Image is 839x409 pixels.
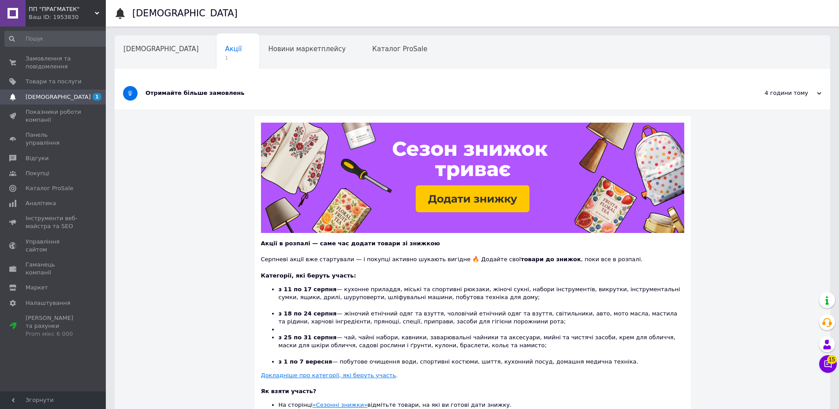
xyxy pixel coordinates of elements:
[279,310,684,326] li: — жіночий етнічний одяг та взуття, чоловічий етнічний одяг та взуття, світильники, авто, мото мас...
[26,314,82,338] span: [PERSON_NAME] та рахунки
[261,372,396,379] u: Докладніше про категорії, які беруть участь
[313,401,367,408] a: «Сезонні знижки»
[26,299,71,307] span: Налаштування
[279,310,337,317] b: з 18 по 24 серпня
[261,388,317,394] b: Як взяти участь?
[26,55,82,71] span: Замовлення та повідомлення
[261,372,398,379] a: Докладніше про категорії, які беруть участь.
[29,13,106,21] div: Ваш ID: 1953830
[26,238,82,254] span: Управління сайтом
[26,184,73,192] span: Каталог ProSale
[268,45,346,53] span: Новини маркетплейсу
[4,31,109,47] input: Пошук
[261,240,440,247] b: Акції в розпалі — саме час додати товари зі знижкою
[521,256,581,263] b: товари до знижок
[26,131,82,147] span: Панель управління
[26,93,91,101] span: [DEMOGRAPHIC_DATA]
[279,401,684,409] li: На сторінці відмітьте товари, на які ви готові дати знижку.
[93,93,101,101] span: 1
[26,261,82,277] span: Гаманець компанії
[261,272,356,279] b: Категорії, які беруть участь:
[26,284,48,292] span: Маркет
[279,334,684,358] li: — чай, чайні набори, кавники, заварювальні чайники та аксесуари, мийні та чистячі засоби, крем дл...
[132,8,238,19] h1: [DEMOGRAPHIC_DATA]
[145,89,733,97] div: Отримайте більше замовлень
[225,55,242,61] span: 1
[819,355,837,373] button: Чат з покупцем15
[26,214,82,230] span: Інструменти веб-майстра та SEO
[29,5,95,13] span: ПП "ПРАГМАТЕК"
[279,285,684,310] li: — кухонне приладдя, міські та спортивні рюкзаки, жіночі сукні, набори інструментів, викрутки, інс...
[123,45,199,53] span: [DEMOGRAPHIC_DATA]
[26,78,82,86] span: Товари та послуги
[225,45,242,53] span: Акції
[372,45,427,53] span: Каталог ProSale
[279,334,337,341] b: з 25 по 31 серпня
[279,358,332,365] b: з 1 по 7 вересня
[279,286,337,293] b: з 11 по 17 серпня
[261,248,684,263] div: Серпневі акції вже стартували — і покупці активно шукають вигідне 🔥 Додайте свої , поки все в роз...
[827,355,837,364] span: 15
[733,89,821,97] div: 4 години тому
[279,358,684,366] li: — побутове очищення води, спортивні костюми, шиття, кухонний посуд, домашня медична техніка.
[26,169,49,177] span: Покупці
[26,330,82,338] div: Prom мікс 6 000
[26,154,48,162] span: Відгуки
[26,199,56,207] span: Аналітика
[26,108,82,124] span: Показники роботи компанії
